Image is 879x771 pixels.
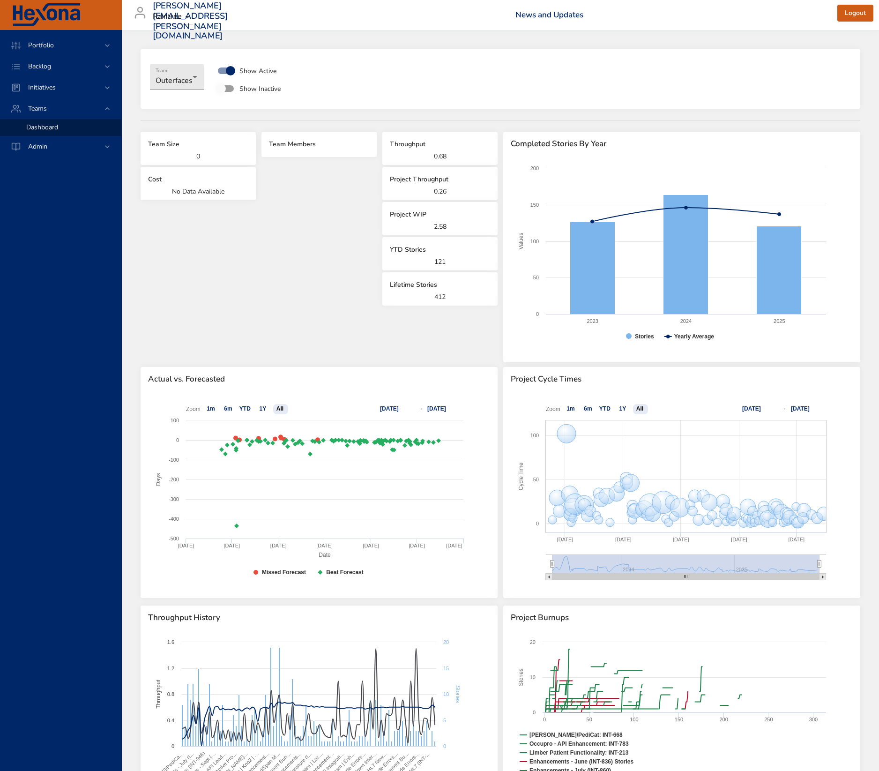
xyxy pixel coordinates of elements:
h6: Project Throughput [390,174,490,185]
text: 200 [530,165,539,171]
p: 0.68 [390,151,490,161]
text: 1m [566,405,574,412]
span: Throughput History [148,613,490,622]
text: [DATE] [270,543,287,548]
text: Enhancements - June (INT-836) Stories [529,758,633,765]
text: 2024 [680,318,692,324]
text: 20 [443,639,449,645]
text: 200 [720,717,728,722]
text: 0 [536,311,539,317]
h6: Team Members [269,139,369,150]
text: 1.2 [167,666,174,671]
img: Hexona [11,3,82,27]
text: [DATE] [673,537,689,542]
text: 6m [224,405,232,412]
text: [DATE] [788,537,805,542]
text: Stories [518,669,524,686]
span: Portfolio [21,41,61,50]
text: [DATE] [316,543,333,548]
span: Dashboard [26,123,58,132]
text: [DATE] [557,537,574,542]
h6: Cost [148,174,248,185]
text: [DATE] [178,543,194,548]
span: Backlog [21,62,59,71]
text: -400 [169,516,179,522]
text: 150 [530,202,539,208]
text: 10 [443,691,449,697]
text: [PERSON_NAME]/PediCat: INT-668 [529,732,623,738]
text: 1m [207,405,215,412]
text: 0 [443,743,446,749]
text: Days [155,473,162,486]
p: 412 [390,292,490,302]
button: Logout [837,5,873,22]
span: Show Inactive [239,84,281,94]
text: 6m [584,405,592,412]
text: 100 [171,418,179,423]
text: [DATE] [446,543,462,548]
text: -200 [169,477,179,482]
text: [DATE] [363,543,380,548]
h6: Team Size [148,139,248,150]
span: Actual vs. Forecasted [148,374,490,384]
text: 20 [530,639,536,645]
text: 0 [533,710,536,715]
text: Limber Patient Functionality: INT-213 [529,749,629,756]
span: Project Cycle Times [511,374,853,384]
text: [DATE] [409,543,425,548]
h6: Project WIP [390,210,490,220]
text: 300 [809,717,818,722]
text: 2025 [774,318,785,324]
text: Stories [454,686,461,703]
text: Occupro - API Enhancement: INT-783 [529,741,629,747]
text: YTD [239,405,251,412]
text: Date [319,552,331,558]
text: All [276,405,283,412]
text: -500 [169,536,179,541]
text: 100 [530,239,539,244]
a: News and Updates [515,9,583,20]
text: 0.4 [167,718,174,723]
span: Project Burnups [511,613,853,622]
text: YTD [599,405,611,412]
span: Logout [845,7,866,19]
text: Stories [635,333,654,340]
h3: [PERSON_NAME][EMAIL_ADDRESS][PERSON_NAME][DOMAIN_NAME] [153,1,228,41]
text: 100 [530,433,539,438]
text: 5 [443,718,446,723]
h6: YTD Stories [390,245,490,255]
span: Initiatives [21,83,63,92]
text: Beat Forecast [326,569,363,576]
h6: Lifetime Stories [390,280,490,290]
text: Yearly Average [674,333,714,340]
span: Completed Stories By Year [511,139,853,149]
text: 1Y [260,405,267,412]
div: Raintree [153,9,193,24]
p: 2.58 [390,222,490,232]
text: [DATE] [427,405,446,412]
text: [DATE] [223,543,240,548]
text: [DATE] [731,537,747,542]
text: 1Y [619,405,626,412]
text: 100 [630,717,638,722]
text: 0.8 [167,691,174,697]
text: 150 [675,717,683,722]
div: Outerfaces [150,64,204,90]
text: -100 [169,457,179,463]
text: Values [518,233,524,250]
text: 50 [533,275,539,280]
h6: Throughput [390,139,490,150]
text: → [418,405,424,412]
text: → [781,405,787,412]
text: Missed Forecast [262,569,306,576]
p: 0 [148,151,248,161]
text: 50 [533,477,539,482]
text: Cycle Time [518,462,524,490]
p: No Data Available [148,187,248,196]
text: 0 [536,521,539,526]
text: 2023 [587,318,598,324]
text: [DATE] [791,405,810,412]
text: Zoom [546,406,560,412]
text: 10 [530,674,536,680]
p: 0.26 [390,187,490,196]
